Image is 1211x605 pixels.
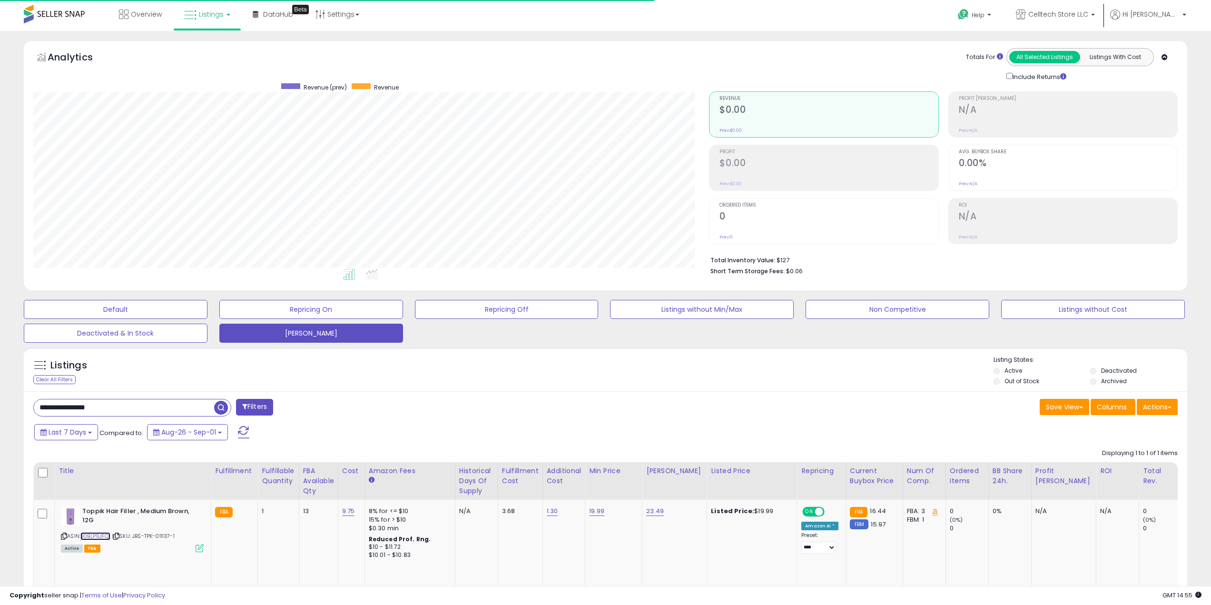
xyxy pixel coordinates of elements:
div: Tooltip anchor [292,5,309,14]
h2: N/A [959,104,1177,117]
span: ROI [959,203,1177,208]
div: Cost [342,466,361,476]
span: 2025-09-9 14:55 GMT [1162,591,1201,600]
span: Celltech Store LLC [1028,10,1088,19]
div: N/A [459,507,491,516]
div: Current Buybox Price [850,466,899,486]
div: $10 - $11.72 [369,543,448,551]
button: Listings without Min/Max [610,300,794,319]
div: 1 [262,507,291,516]
small: (0%) [1143,516,1156,524]
span: Help [972,11,985,19]
div: $19.99 [711,507,790,516]
span: DataHub [263,10,293,19]
div: $0.30 min [369,524,448,533]
div: Num of Comp. [907,466,942,486]
span: Ordered Items [719,203,938,208]
small: Prev: N/A [959,128,977,133]
div: 0 [950,507,988,516]
small: Amazon Fees. [369,476,374,485]
div: FBM: 1 [907,516,938,524]
li: $127 [710,254,1171,265]
h2: $0.00 [719,158,938,170]
div: Displaying 1 to 1 of 1 items [1102,449,1178,458]
small: (0%) [950,516,963,524]
span: Hi [PERSON_NAME] [1122,10,1180,19]
span: Listings [199,10,224,19]
div: Repricing [801,466,842,476]
a: 9.75 [342,506,355,516]
a: Terms of Use [81,591,122,600]
label: Archived [1101,377,1127,385]
div: BB Share 24h. [993,466,1027,486]
h2: 0.00% [959,158,1177,170]
b: Short Term Storage Fees: [710,267,785,275]
div: Listed Price [711,466,793,476]
div: Ordered Items [950,466,985,486]
span: FBA [84,545,100,553]
div: Title [59,466,207,476]
div: 0 [1143,507,1181,516]
button: Columns [1091,399,1135,415]
div: $10.01 - $10.83 [369,551,448,559]
span: Revenue [374,83,399,91]
div: Preset: [801,532,838,554]
span: All listings currently available for purchase on Amazon [61,545,83,553]
div: Fulfillment Cost [502,466,539,486]
div: Total Rev. [1143,466,1178,486]
small: FBM [850,519,868,529]
div: N/A [1100,507,1132,516]
div: 8% for <= $10 [369,507,448,516]
div: [PERSON_NAME] [646,466,703,476]
div: 15% for > $10 [369,516,448,524]
div: Include Returns [999,71,1078,82]
span: | SKU: JBS-TPK-011137-1 [112,532,175,540]
small: Prev: 0 [719,234,733,240]
div: 3.68 [502,507,535,516]
h2: $0.00 [719,104,938,117]
div: 0% [993,507,1024,516]
div: FBA: 3 [907,507,938,516]
button: Aug-26 - Sep-01 [147,424,228,440]
span: Aug-26 - Sep-01 [161,427,216,437]
img: 31GtqTjIywL._SL40_.jpg [61,507,80,526]
div: seller snap | | [10,591,165,600]
button: Last 7 Days [34,424,98,440]
a: Help [950,1,1001,31]
h2: N/A [959,211,1177,224]
button: Actions [1137,399,1178,415]
div: ASIN: [61,507,204,551]
span: 16.44 [870,506,886,516]
button: Deactivated & In Stock [24,324,207,343]
strong: Copyright [10,591,44,600]
h2: 0 [719,211,938,224]
span: Columns [1097,402,1127,412]
div: Amazon AI * [801,522,838,530]
small: Prev: $0.00 [719,128,742,133]
b: Listed Price: [711,506,754,516]
span: 15.97 [871,520,886,529]
button: All Selected Listings [1009,51,1080,63]
div: Totals For [966,53,1003,62]
button: Default [24,300,207,319]
a: 1.30 [547,506,558,516]
div: 0 [950,524,988,533]
div: Amazon Fees [369,466,451,476]
div: Additional Cost [547,466,581,486]
a: Hi [PERSON_NAME] [1110,10,1186,31]
div: N/A [1035,507,1089,516]
small: FBA [215,507,233,517]
span: Avg. Buybox Share [959,149,1177,155]
small: Prev: $0.00 [719,181,742,187]
b: Total Inventory Value: [710,256,775,264]
small: Prev: N/A [959,234,977,240]
div: Fulfillable Quantity [262,466,295,486]
a: Privacy Policy [123,591,165,600]
button: Non Competitive [806,300,989,319]
b: Reduced Prof. Rng. [369,535,431,543]
div: Fulfillment [215,466,254,476]
h5: Listings [50,359,87,372]
h5: Analytics [48,50,111,66]
div: 0 [1143,524,1181,533]
button: Listings without Cost [1001,300,1185,319]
